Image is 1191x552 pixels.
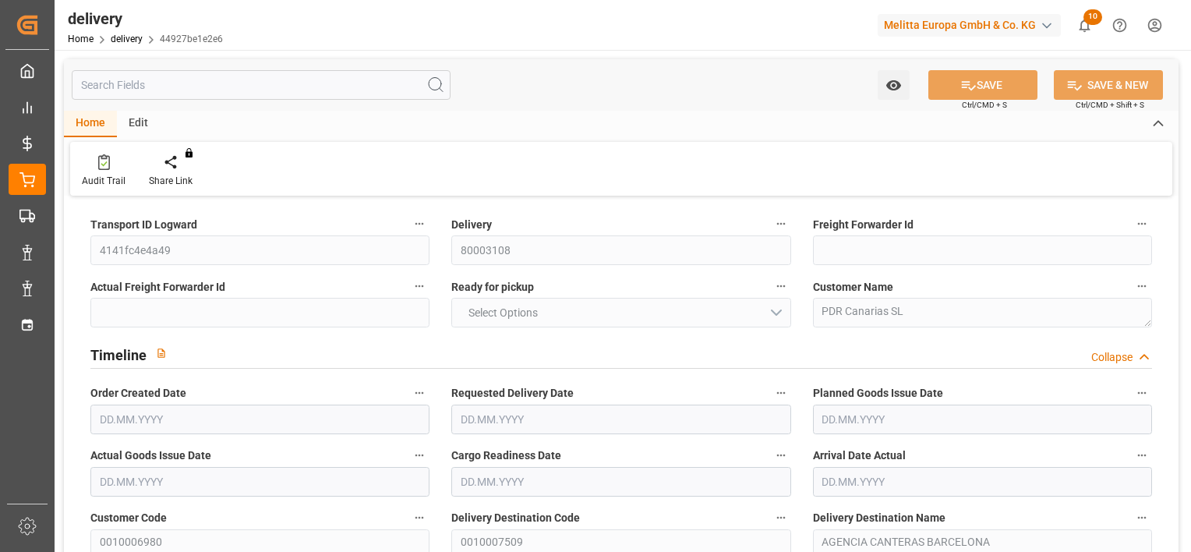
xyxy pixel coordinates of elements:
input: DD.MM.YYYY [90,405,429,434]
button: Arrival Date Actual [1132,445,1152,465]
span: Ctrl/CMD + S [962,99,1007,111]
input: DD.MM.YYYY [451,467,790,497]
span: Arrival Date Actual [813,448,906,464]
input: DD.MM.YYYY [813,467,1152,497]
span: Select Options [461,305,546,321]
button: Cargo Readiness Date [771,445,791,465]
input: DD.MM.YYYY [451,405,790,434]
span: Customer Code [90,510,167,526]
div: delivery [68,7,223,30]
button: Freight Forwarder Id [1132,214,1152,234]
span: Delivery Destination Name [813,510,945,526]
button: Delivery [771,214,791,234]
button: Actual Freight Forwarder Id [409,276,429,296]
span: Delivery [451,217,492,233]
button: Order Created Date [409,383,429,403]
span: Planned Goods Issue Date [813,385,943,402]
div: Audit Trail [82,174,125,188]
button: Transport ID Logward [409,214,429,234]
span: Requested Delivery Date [451,385,574,402]
button: Customer Name [1132,276,1152,296]
input: DD.MM.YYYY [90,467,429,497]
h2: Timeline [90,345,147,366]
button: Actual Goods Issue Date [409,445,429,465]
button: Ready for pickup [771,276,791,296]
button: Help Center [1102,8,1137,43]
span: Cargo Readiness Date [451,448,561,464]
span: Customer Name [813,279,893,295]
div: Home [64,111,117,137]
a: Home [68,34,94,44]
a: delivery [111,34,143,44]
span: 10 [1083,9,1102,25]
button: open menu [451,298,790,327]
button: Planned Goods Issue Date [1132,383,1152,403]
button: Delivery Destination Code [771,508,791,528]
div: Collapse [1091,349,1133,366]
span: Ready for pickup [451,279,534,295]
span: Actual Freight Forwarder Id [90,279,225,295]
button: SAVE & NEW [1054,70,1163,100]
span: Freight Forwarder Id [813,217,914,233]
button: show 10 new notifications [1067,8,1102,43]
textarea: PDR Canarias SL [813,298,1152,327]
span: Transport ID Logward [90,217,197,233]
button: SAVE [928,70,1037,100]
div: Melitta Europa GmbH & Co. KG [878,14,1061,37]
button: open menu [878,70,910,100]
span: Delivery Destination Code [451,510,580,526]
button: Requested Delivery Date [771,383,791,403]
div: Edit [117,111,160,137]
button: Melitta Europa GmbH & Co. KG [878,10,1067,40]
button: Customer Code [409,508,429,528]
span: Actual Goods Issue Date [90,448,211,464]
span: Order Created Date [90,385,186,402]
input: Search Fields [72,70,451,100]
button: View description [147,338,176,368]
input: DD.MM.YYYY [813,405,1152,434]
span: Ctrl/CMD + Shift + S [1076,99,1144,111]
button: Delivery Destination Name [1132,508,1152,528]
